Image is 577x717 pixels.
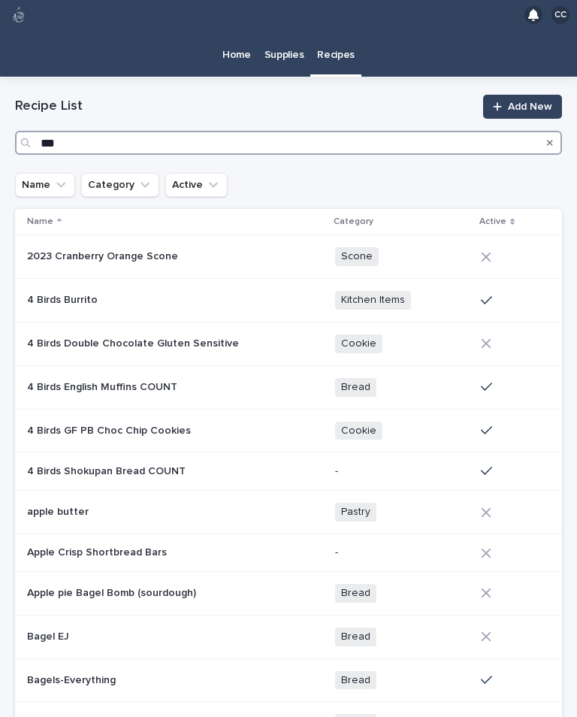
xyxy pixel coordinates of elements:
[15,279,562,322] tr: 4 Birds Burrito4 Birds Burrito Kitchen Items
[15,98,474,116] h1: Recipe List
[335,334,382,353] span: Cookie
[335,378,376,397] span: Bread
[222,30,251,62] p: Home
[15,571,562,615] tr: Apple pie Bagel Bomb (sourdough)Apple pie Bagel Bomb (sourdough) Bread
[27,334,242,350] p: 4 Birds Double Chocolate Gluten Sensitive
[27,247,181,263] p: 2023 Cranberry Orange Scone
[15,409,562,452] tr: 4 Birds GF PB Choc Chip Cookies4 Birds GF PB Choc Chip Cookies Cookie
[551,6,569,24] div: CC
[479,213,506,230] p: Active
[15,452,562,491] tr: 4 Birds Shokupan Bread COUNT4 Birds Shokupan Bread COUNT -
[15,173,75,197] button: Name
[335,671,376,690] span: Bread
[27,378,180,394] p: 4 Birds English Muffins COUNT
[335,422,382,440] span: Cookie
[27,422,194,437] p: 4 Birds GF PB Choc Chip Cookies
[15,131,562,155] input: Search
[9,5,29,25] img: 80hjoBaRqlyywVK24fQd
[335,465,469,478] p: -
[27,584,199,600] p: Apple pie Bagel Bomb (sourdough)
[27,503,92,519] p: apple butter
[258,30,311,77] a: Supplies
[15,491,562,534] tr: apple butterapple butter Pastry
[27,543,170,559] p: Apple Crisp Shortbread Bars
[317,30,355,62] p: Recipes
[15,322,562,365] tr: 4 Birds Double Chocolate Gluten Sensitive4 Birds Double Chocolate Gluten Sensitive Cookie
[335,503,376,522] span: Pastry
[335,546,469,559] p: -
[27,291,101,307] p: 4 Birds Burrito
[15,235,562,279] tr: 2023 Cranberry Orange Scone2023 Cranberry Orange Scone Scone
[15,534,562,572] tr: Apple Crisp Shortbread BarsApple Crisp Shortbread Bars -
[27,462,189,478] p: 4 Birds Shokupan Bread COUNT
[27,628,72,643] p: Bagel EJ
[15,365,562,409] tr: 4 Birds English Muffins COUNT4 Birds English Muffins COUNT Bread
[15,615,562,658] tr: Bagel EJBagel EJ Bread
[335,247,379,266] span: Scone
[335,291,411,310] span: Kitchen Items
[216,30,258,77] a: Home
[15,658,562,702] tr: Bagels-EverythingBagels-Everything Bread
[27,671,119,687] p: Bagels-Everything
[335,628,376,646] span: Bread
[483,95,562,119] a: Add New
[334,213,373,230] p: Category
[335,584,376,603] span: Bread
[310,30,361,74] a: Recipes
[508,101,552,112] span: Add New
[264,30,304,62] p: Supplies
[165,173,228,197] button: Active
[27,213,53,230] p: Name
[81,173,159,197] button: Category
